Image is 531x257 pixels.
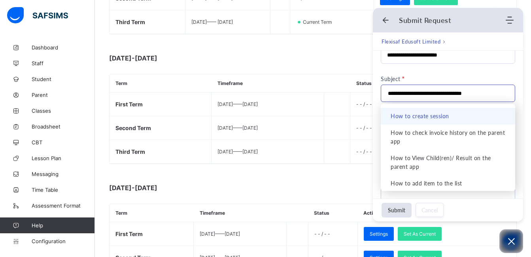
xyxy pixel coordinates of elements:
div: Modules Menu [505,16,514,24]
th: Term [110,74,212,93]
span: Lesson Plan [32,155,95,161]
span: Time Table [32,187,95,193]
th: Timeframe [212,74,324,93]
span: [DATE]-[DATE] [109,54,267,62]
span: - - / - - [356,125,372,131]
span: Assessment Format [32,202,95,209]
button: Back [382,16,389,24]
span: Second Term [115,125,151,131]
span: Third Term [115,19,145,25]
span: Staff [32,60,95,66]
button: Cancel [416,203,444,217]
span: Messaging [32,171,95,177]
span: Dashboard [32,44,95,51]
span: Help [32,222,94,229]
span: First Term [115,101,143,108]
span: [DATE]-[DATE] [109,184,267,192]
span: Configuration [32,238,94,244]
span: First Term [115,231,143,237]
span: Broadsheet [32,123,95,130]
button: Open asap [499,229,523,253]
div: breadcrumb current pageFlexisaf Edusoft Limited [373,32,523,51]
th: Action [357,204,516,222]
span: Flexisaf Edusoft Limited [382,38,440,45]
li: How to add item to the list [381,175,515,192]
th: Status [308,204,357,222]
span: Student [32,76,95,82]
span: Settings [370,231,388,237]
span: - - / - - [314,231,330,237]
th: Status [350,74,410,93]
li: How to create session [381,108,515,125]
span: - - / - - [356,149,372,155]
span: Subject [381,76,401,82]
span: [DATE] —— [DATE] [217,101,258,107]
span: Third Term [115,148,145,155]
img: safsims [7,7,68,24]
span: [DATE] —— [DATE] [200,231,240,237]
span: [DATE] —— [DATE] [217,125,258,131]
span: - - / - - [356,101,372,107]
span: Set As Current [404,231,436,237]
li: How to check invoice history on the parent app [381,125,515,150]
nav: breadcrumb [382,37,446,45]
h1: Submit Request [399,16,451,25]
span: Current Term [302,19,336,25]
span: Parent [32,92,95,98]
th: Term [110,204,194,222]
span: [DATE] —— [DATE] [191,19,233,25]
span: [DATE] —— [DATE] [217,149,258,155]
span: CBT [32,139,95,146]
span: Classes [32,108,95,114]
button: Submit [382,203,412,217]
th: Timeframe [194,204,287,222]
li: How to View Child(ren)/ Result on the parent app [381,150,515,175]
